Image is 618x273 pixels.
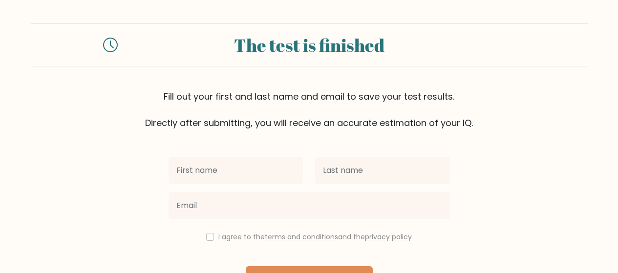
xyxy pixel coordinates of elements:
[129,32,489,58] div: The test is finished
[315,157,450,184] input: Last name
[365,232,412,242] a: privacy policy
[218,232,412,242] label: I agree to the and the
[31,90,588,129] div: Fill out your first and last name and email to save your test results. Directly after submitting,...
[169,157,303,184] input: First name
[169,192,450,219] input: Email
[265,232,338,242] a: terms and conditions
